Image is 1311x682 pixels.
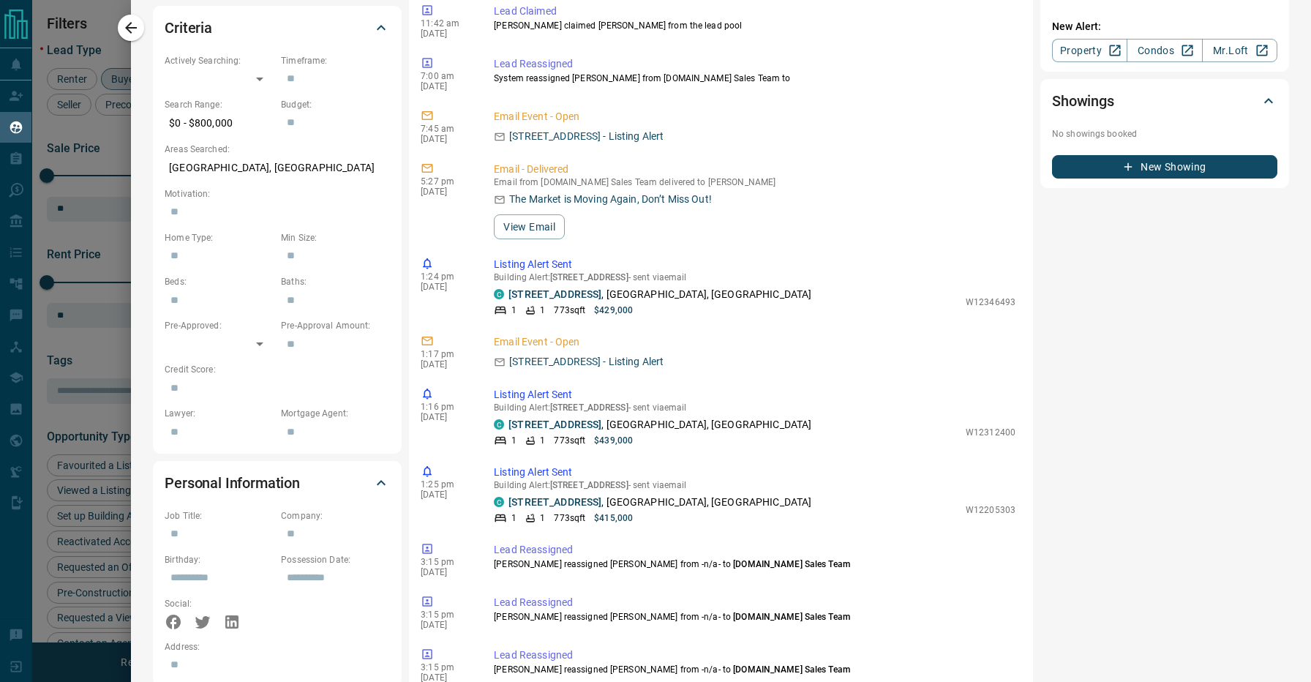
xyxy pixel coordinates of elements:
p: 1 [511,304,516,317]
p: [DATE] [421,187,472,197]
p: 3:15 pm [421,610,472,620]
p: Birthday: [165,553,274,566]
p: [DATE] [421,490,472,500]
p: Timeframe: [281,54,390,67]
p: Actively Searching: [165,54,274,67]
p: Email - Delivered [494,162,1015,177]
p: W12346493 [966,296,1015,309]
p: [STREET_ADDRESS] - Listing Alert [509,354,664,370]
a: [STREET_ADDRESS] [508,496,601,508]
span: [STREET_ADDRESS] [550,402,628,413]
a: Property [1052,39,1127,62]
p: System reassigned [PERSON_NAME] from [DOMAIN_NAME] Sales Team to [494,72,1015,85]
p: [DATE] [421,134,472,144]
p: 773 sqft [554,304,585,317]
div: Showings [1052,83,1277,119]
p: , [GEOGRAPHIC_DATA], [GEOGRAPHIC_DATA] [508,495,811,510]
p: [PERSON_NAME] reassigned [PERSON_NAME] from -n/a- to [494,610,1015,623]
p: Home Type: [165,231,274,244]
p: , [GEOGRAPHIC_DATA], [GEOGRAPHIC_DATA] [508,417,811,432]
p: Mortgage Agent: [281,407,390,420]
a: Mr.Loft [1202,39,1277,62]
p: Building Alert : - sent via email [494,480,1015,490]
p: 1:16 pm [421,402,472,412]
p: Search Range: [165,98,274,111]
p: Listing Alert Sent [494,257,1015,272]
p: [PERSON_NAME] reassigned [PERSON_NAME] from -n/a- to [494,558,1015,571]
div: condos.ca [494,497,504,507]
p: Email from [DOMAIN_NAME] Sales Team delivered to [PERSON_NAME] [494,177,1015,187]
p: Lead Reassigned [494,542,1015,558]
p: Email Event - Open [494,109,1015,124]
p: [DATE] [421,620,472,630]
a: [STREET_ADDRESS] [508,419,601,430]
button: New Showing [1052,155,1277,179]
p: 773 sqft [554,434,585,447]
p: 1 [540,511,545,525]
p: Lead Reassigned [494,648,1015,663]
p: 773 sqft [554,511,585,525]
p: 1:25 pm [421,479,472,490]
p: 7:00 am [421,71,472,81]
h2: Criteria [165,16,212,40]
p: 1:17 pm [421,349,472,359]
p: [STREET_ADDRESS] - Listing Alert [509,129,664,144]
h2: Showings [1052,89,1114,113]
p: 1 [540,304,545,317]
p: [DATE] [421,29,472,39]
p: 3:15 pm [421,662,472,672]
p: [PERSON_NAME] claimed [PERSON_NAME] from the lead pool [494,19,1015,32]
p: New Alert: [1052,19,1277,34]
p: Social: [165,597,274,610]
p: Email Event - Open [494,334,1015,350]
p: [DATE] [421,567,472,577]
button: View Email [494,214,565,239]
p: Job Title: [165,509,274,522]
p: The Market is Moving Again, Don’t Miss Out! [509,192,712,207]
p: Areas Searched: [165,143,390,156]
p: 5:27 pm [421,176,472,187]
div: condos.ca [494,289,504,299]
p: Min Size: [281,231,390,244]
p: [DATE] [421,359,472,370]
p: W12205303 [966,503,1015,517]
p: $415,000 [594,511,633,525]
p: No showings booked [1052,127,1277,140]
p: Pre-Approval Amount: [281,319,390,332]
p: $439,000 [594,434,633,447]
p: [GEOGRAPHIC_DATA], [GEOGRAPHIC_DATA] [165,156,390,180]
p: Pre-Approved: [165,319,274,332]
a: [STREET_ADDRESS] [508,288,601,300]
p: Building Alert : - sent via email [494,272,1015,282]
p: Lead Reassigned [494,56,1015,72]
h2: Personal Information [165,471,300,495]
p: Lawyer: [165,407,274,420]
p: Listing Alert Sent [494,387,1015,402]
p: $0 - $800,000 [165,111,274,135]
p: 1:24 pm [421,271,472,282]
p: Listing Alert Sent [494,465,1015,480]
p: Credit Score: [165,363,390,376]
p: 1 [511,434,516,447]
p: Company: [281,509,390,522]
p: 1 [511,511,516,525]
span: [STREET_ADDRESS] [550,272,628,282]
p: 7:45 am [421,124,472,134]
span: [DOMAIN_NAME] Sales Team [733,559,850,569]
p: [DATE] [421,412,472,422]
p: Address: [165,640,390,653]
p: Baths: [281,275,390,288]
p: W12312400 [966,426,1015,439]
div: Personal Information [165,465,390,501]
p: [DATE] [421,81,472,91]
p: 11:42 am [421,18,472,29]
p: Possession Date: [281,553,390,566]
p: Motivation: [165,187,390,201]
p: Budget: [281,98,390,111]
p: Lead Reassigned [494,595,1015,610]
div: Criteria [165,10,390,45]
p: Building Alert : - sent via email [494,402,1015,413]
p: 3:15 pm [421,557,472,567]
a: Condos [1127,39,1202,62]
p: $429,000 [594,304,633,317]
